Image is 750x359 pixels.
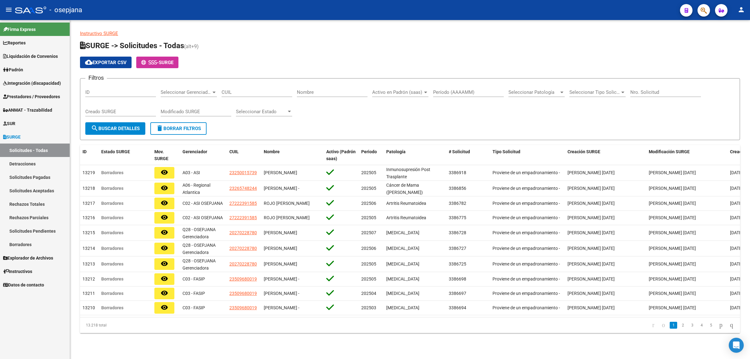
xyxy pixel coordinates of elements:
span: [PERSON_NAME] [DATE] [649,291,696,296]
span: Borradores [101,276,123,281]
span: [DATE] [730,230,743,235]
datatable-header-cell: Modificación SURGE [646,145,727,166]
mat-icon: menu [5,6,12,13]
span: Q28 - OSEPJANA Gerenciadora [182,243,216,255]
span: Integración (discapacidad) [3,80,61,87]
span: [PERSON_NAME] [DATE] [649,305,696,310]
span: 202505 [361,261,376,266]
span: Seleccionar Patología [508,89,559,95]
span: [PERSON_NAME] [DATE] [649,170,696,175]
span: Estado SURGE [101,149,130,154]
a: 1 [670,322,677,329]
span: ANMAT - Trazabilidad [3,107,52,114]
span: ROJO [PERSON_NAME] [264,201,310,206]
span: Borradores [101,291,123,296]
a: go to next page [717,322,725,329]
span: Inmunosupresión Post Trasplante [386,167,430,179]
mat-icon: remove_red_eye [161,260,168,267]
span: Prestadores / Proveedores [3,93,60,100]
span: Borrar Filtros [156,126,201,131]
span: [MEDICAL_DATA] [386,230,419,235]
span: (alt+9) [184,43,199,49]
span: [DATE] [730,261,743,266]
a: 4 [698,322,705,329]
span: [DATE] [730,246,743,251]
span: 202505 [361,276,376,281]
span: Borradores [101,170,123,175]
span: 13210 [82,305,95,310]
span: [PERSON_NAME] [DATE] [649,186,696,191]
datatable-header-cell: Periodo [359,145,384,166]
datatable-header-cell: ID [80,145,99,166]
span: [MEDICAL_DATA] [386,291,419,296]
mat-icon: remove_red_eye [161,304,168,311]
span: 3386694 [449,305,466,310]
span: [PERSON_NAME] [DATE] [567,261,615,266]
a: Instructivo SURGE [80,31,118,36]
span: Borradores [101,246,123,251]
span: [PERSON_NAME] [DATE] [567,201,615,206]
span: Proviene de un empadronamiento - [492,170,560,175]
span: 23250015739 [229,170,257,175]
span: - osepjana [49,3,82,17]
span: Proviene de un empadronamiento - [492,186,560,191]
span: [PERSON_NAME] [DATE] [649,201,696,206]
span: [DATE] [730,305,743,310]
span: Proviene de un empadronamiento - [492,201,560,206]
datatable-header-cell: Patología [384,145,446,166]
span: 23265748244 [229,186,257,191]
mat-icon: remove_red_eye [161,229,168,236]
mat-icon: delete [156,124,163,132]
span: Patología [386,149,406,154]
button: -SURGE [136,57,178,68]
span: 20270228780 [229,261,257,266]
span: 13215 [82,230,95,235]
span: Artritis Reumatoidea [386,215,426,220]
span: [DATE] [730,276,743,281]
span: A06 - Regional Atlantica [182,183,210,195]
span: Q28 - OSEPJANA Gerenciadora [182,227,216,239]
span: [PERSON_NAME] [DATE] [649,230,696,235]
span: 3386697 [449,291,466,296]
span: [PERSON_NAME] [DATE] [649,246,696,251]
li: page 5 [706,320,716,331]
span: [PERSON_NAME] [DATE] [567,186,615,191]
span: [PERSON_NAME] [DATE] [567,305,615,310]
span: 27222391585 [229,201,257,206]
span: [PERSON_NAME] [DATE] [567,276,615,281]
span: - [141,60,159,65]
span: 202505 [361,215,376,220]
span: [PERSON_NAME] [DATE] [567,246,615,251]
a: go to last page [727,322,736,329]
datatable-header-cell: Creación SURGE [565,145,646,166]
span: 13213 [82,261,95,266]
span: Periodo [361,149,377,154]
mat-icon: remove_red_eye [161,214,168,221]
span: C03 - FASIP [182,276,205,281]
span: Instructivos [3,268,32,275]
datatable-header-cell: Tipo Solicitud [490,145,565,166]
span: Proviene de un empadronamiento - [492,230,560,235]
span: Cáncer de Mama ([PERSON_NAME]) [386,183,423,195]
span: ROJO [PERSON_NAME] [264,215,310,220]
span: 3386856 [449,186,466,191]
span: Liquidación de Convenios [3,53,58,60]
span: 202506 [361,246,376,251]
mat-icon: remove_red_eye [161,275,168,282]
span: [MEDICAL_DATA] [386,246,419,251]
span: C02 - ASI OSEPJANA [182,215,223,220]
span: 20270228780 [229,230,257,235]
span: Explorador de Archivos [3,255,53,261]
span: [PERSON_NAME] - [264,276,299,281]
span: Creación SURGE [567,149,600,154]
a: 5 [707,322,715,329]
datatable-header-cell: Mov. SURGE [152,145,180,166]
span: Seleccionar Gerenciador [161,89,211,95]
span: C02 - ASI OSEPJANA [182,201,223,206]
span: 13217 [82,201,95,206]
span: 202504 [361,291,376,296]
span: 202506 [361,201,376,206]
span: 13218 [82,186,95,191]
span: Buscar Detalles [91,126,140,131]
span: [PERSON_NAME] [264,261,297,266]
